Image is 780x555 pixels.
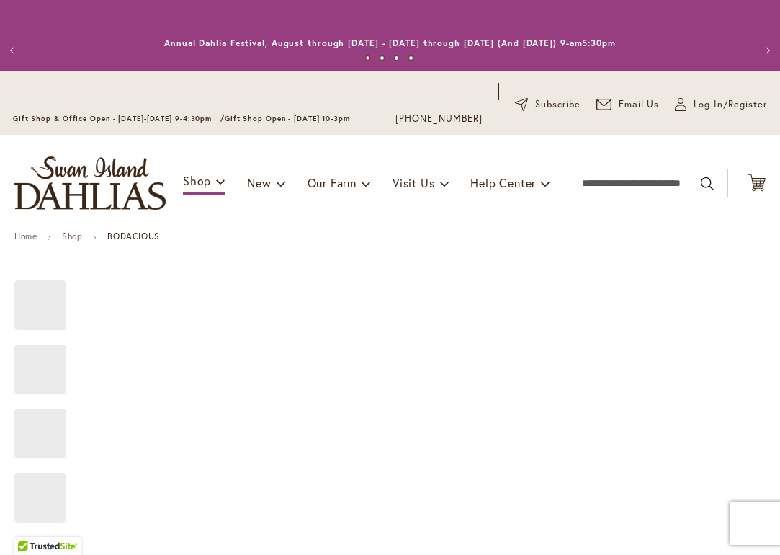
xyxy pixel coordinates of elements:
[408,55,413,61] button: 4 of 4
[14,231,37,241] a: Home
[14,394,81,458] div: BODACIOUS
[596,97,660,112] a: Email Us
[308,175,357,190] span: Our Farm
[394,55,399,61] button: 3 of 4
[619,97,660,112] span: Email Us
[107,231,159,241] strong: BODACIOUS
[393,175,434,190] span: Visit Us
[470,175,536,190] span: Help Center
[14,266,81,330] div: BODACIOUS
[14,330,81,394] div: BODACIOUS
[14,156,166,210] a: store logo
[13,114,225,123] span: Gift Shop & Office Open - [DATE]-[DATE] 9-4:30pm /
[515,97,580,112] a: Subscribe
[62,231,82,241] a: Shop
[183,173,211,188] span: Shop
[365,55,370,61] button: 1 of 4
[247,175,271,190] span: New
[14,458,81,523] div: BODACIOUS
[675,97,767,112] a: Log In/Register
[694,97,767,112] span: Log In/Register
[751,36,780,65] button: Next
[395,112,483,126] a: [PHONE_NUMBER]
[380,55,385,61] button: 2 of 4
[225,114,350,123] span: Gift Shop Open - [DATE] 10-3pm
[535,97,580,112] span: Subscribe
[164,37,616,48] a: Annual Dahlia Festival, August through [DATE] - [DATE] through [DATE] (And [DATE]) 9-am5:30pm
